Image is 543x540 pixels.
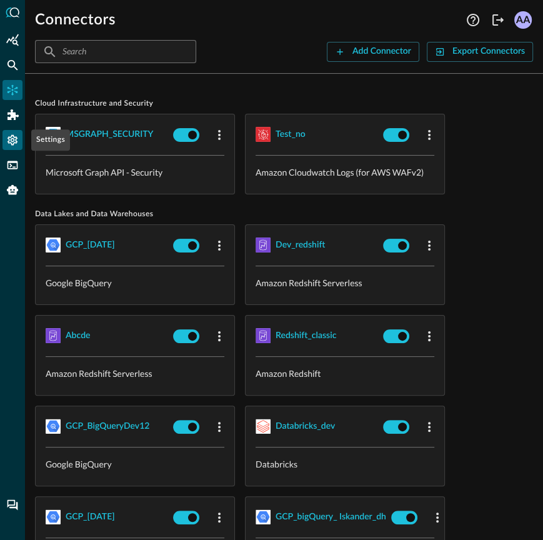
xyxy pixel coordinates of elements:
button: GCP_bigQuery_ iskander_dh [276,507,386,527]
p: Microsoft Graph API - Security [46,166,224,179]
p: Amazon Redshift Serverless [46,367,224,380]
div: FSQL [2,155,22,175]
button: test_no [276,124,306,144]
img: GoogleBigQuery.svg [46,419,61,434]
div: GCP_[DATE] [66,509,115,525]
div: Settings [31,129,70,151]
button: Redshift_classic [276,326,336,346]
span: Data Lakes and Data Warehouses [35,209,533,219]
div: MSGRAPH_SECURITY [66,127,153,142]
span: Cloud Infrastructure and Security [35,99,533,109]
button: Export Connectors [427,42,533,62]
img: GoogleBigQuery.svg [46,509,61,524]
p: Amazon Redshift Serverless [256,276,434,289]
button: GCP_BigQueryDev12 [66,416,149,436]
div: Summary Insights [2,30,22,50]
p: Google BigQuery [46,276,224,289]
div: Connectors [2,80,22,100]
div: databricks_dev [276,419,335,434]
div: Federated Search [2,55,22,75]
button: GCP_[DATE] [66,235,115,255]
div: Export Connectors [452,44,525,59]
div: Add Connector [352,44,411,59]
img: AWSCloudWatchLogs.svg [256,127,271,142]
button: Add Connector [327,42,419,62]
img: GoogleBigQuery.svg [46,237,61,252]
button: Logout [488,10,508,30]
div: test_no [276,127,306,142]
img: AWSRedshift.svg [256,237,271,252]
div: GCP_[DATE] [66,237,115,253]
div: Chat [2,495,22,515]
button: MSGRAPH_SECURITY [66,124,153,144]
div: AA [514,11,532,29]
div: Settings [2,130,22,150]
div: dev_redshift [276,237,325,253]
button: abcde [66,326,90,346]
p: Amazon Cloudwatch Logs (for AWS WAFv2) [256,166,434,179]
p: Amazon Redshift [256,367,434,380]
button: databricks_dev [276,416,335,436]
img: AWSRedshift.svg [256,328,271,343]
input: Search [62,40,167,63]
div: GCP_BigQueryDev12 [66,419,149,434]
p: Google BigQuery [46,457,224,471]
div: abcde [66,328,90,344]
button: Help [463,10,483,30]
button: GCP_[DATE] [66,507,115,527]
h1: Connectors [35,10,116,30]
img: GoogleBigQuery.svg [256,509,271,524]
img: AWSRedshift.svg [46,328,61,343]
button: dev_redshift [276,235,325,255]
div: Addons [3,105,23,125]
img: MicrosoftGraph.svg [46,127,61,142]
p: Databricks [256,457,434,471]
img: Databricks.svg [256,419,271,434]
div: GCP_bigQuery_ iskander_dh [276,509,386,525]
div: Query Agent [2,180,22,200]
div: Redshift_classic [276,328,336,344]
